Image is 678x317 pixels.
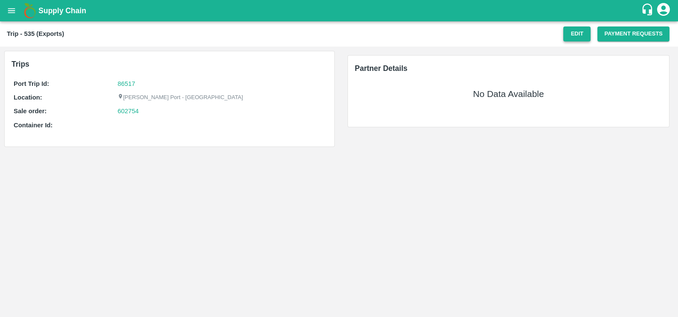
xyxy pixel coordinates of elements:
b: Container Id: [14,122,53,129]
h5: No Data Available [473,88,544,100]
img: logo [21,2,38,19]
div: account of current user [656,2,671,20]
button: Edit [563,26,591,41]
div: customer-support [641,3,656,18]
a: Supply Chain [38,5,641,17]
b: Trip - 535 (Exports) [7,30,64,37]
b: Location: [14,94,42,101]
p: [PERSON_NAME] Port - [GEOGRAPHIC_DATA] [118,94,243,102]
button: open drawer [2,1,21,21]
b: Sale order: [14,108,47,114]
b: Trips [12,60,29,68]
button: Payment Requests [597,26,669,41]
a: 86517 [118,80,135,87]
a: 602754 [118,106,139,116]
b: Supply Chain [38,6,86,15]
span: Partner Details [355,64,408,73]
b: Port Trip Id: [14,80,49,87]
